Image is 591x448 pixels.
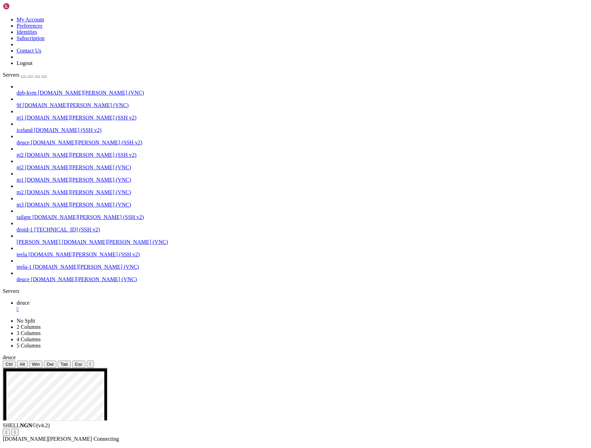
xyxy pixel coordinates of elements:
[31,140,142,145] span: [DOMAIN_NAME][PERSON_NAME] (SSH v2)
[17,330,41,336] a: 3 Columns
[89,362,91,367] div: 
[17,245,588,258] li: teela [DOMAIN_NAME][PERSON_NAME] (SSH v2)
[17,171,588,183] li: m1 [DOMAIN_NAME][PERSON_NAME] (VNC)
[17,102,21,108] span: 9f
[17,177,23,183] span: m1
[17,146,588,158] li: nj2 [DOMAIN_NAME][PERSON_NAME] (SSH v2)
[17,23,42,29] a: Preferences
[17,189,588,196] a: m2 [DOMAIN_NAME][PERSON_NAME] (VNC)
[17,227,588,233] a: droid-1 [TECHNICAL_ID] (SSH v2)
[17,251,588,258] a: teela [DOMAIN_NAME][PERSON_NAME] (SSH v2)
[34,127,102,133] span: [DOMAIN_NAME] (SSH v2)
[31,276,137,282] span: [DOMAIN_NAME][PERSON_NAME] (VNC)
[17,158,588,171] li: nj2 [DOMAIN_NAME][PERSON_NAME] (VNC)
[17,208,588,220] li: tailgnr [DOMAIN_NAME][PERSON_NAME] (SSH v2)
[17,140,588,146] a: deuce [DOMAIN_NAME][PERSON_NAME] (SSH v2)
[17,306,588,312] a: 
[25,152,136,158] span: [DOMAIN_NAME][PERSON_NAME] (SSH v2)
[11,429,19,436] button: 
[17,164,23,170] span: nj2
[32,362,40,367] span: Win
[17,48,41,54] a: Contact Us
[17,324,41,330] a: 2 Columns
[3,354,16,360] span: deuce
[3,422,50,428] span: SHELL ©
[17,300,588,312] a: deuce
[75,362,83,367] span: Esc
[20,422,32,428] b: NGN
[6,430,7,435] div: 
[17,276,588,283] a: deuce [DOMAIN_NAME][PERSON_NAME] (VNC)
[17,183,588,196] li: m2 [DOMAIN_NAME][PERSON_NAME] (VNC)
[17,152,23,158] span: nj2
[17,140,29,145] span: deuce
[17,214,588,220] a: tailgnr [DOMAIN_NAME][PERSON_NAME] (SSH v2)
[60,362,68,367] span: Tab
[17,164,588,171] a: nj2 [DOMAIN_NAME][PERSON_NAME] (VNC)
[17,177,588,183] a: m1 [DOMAIN_NAME][PERSON_NAME] (VNC)
[3,3,42,10] img: Shellngn
[3,361,16,368] button: Ctrl
[22,102,128,108] span: [DOMAIN_NAME][PERSON_NAME] (VNC)
[17,90,588,96] a: dpb-kvm [DOMAIN_NAME][PERSON_NAME] (VNC)
[17,29,37,35] a: Identities
[17,102,588,108] a: 9f [DOMAIN_NAME][PERSON_NAME] (VNC)
[17,96,588,108] li: 9f [DOMAIN_NAME][PERSON_NAME] (VNC)
[17,202,23,208] span: m3
[17,133,588,146] li: deuce [DOMAIN_NAME][PERSON_NAME] (SSH v2)
[17,152,588,158] a: nj2 [DOMAIN_NAME][PERSON_NAME] (SSH v2)
[17,227,33,232] span: droid-1
[17,220,588,233] li: droid-1 [TECHNICAL_ID] (SSH v2)
[25,189,131,195] span: [DOMAIN_NAME][PERSON_NAME] (VNC)
[72,361,85,368] button: Esc
[29,361,42,368] button: Win
[17,239,60,245] span: [PERSON_NAME]
[17,336,41,342] a: 4 Columns
[17,35,45,41] a: Subscription
[47,362,54,367] span: Del
[17,258,588,270] li: teela-1 [DOMAIN_NAME][PERSON_NAME] (VNC)
[44,361,56,368] button: Del
[3,72,19,78] span: Servers
[37,422,50,428] span: 4.2.0
[3,288,588,294] div: Servers
[17,264,32,270] span: teela-1
[3,429,10,436] button: 
[3,436,92,442] span: [DOMAIN_NAME][PERSON_NAME]
[34,227,100,232] span: [TECHNICAL_ID] (SSH v2)
[17,196,588,208] li: m3 [DOMAIN_NAME][PERSON_NAME] (VNC)
[94,436,119,442] span: Connecting
[17,84,588,96] li: dpb-kvm [DOMAIN_NAME][PERSON_NAME] (VNC)
[25,177,131,183] span: [DOMAIN_NAME][PERSON_NAME] (VNC)
[17,90,37,96] span: dpb-kvm
[17,214,31,220] span: tailgnr
[38,90,144,96] span: [DOMAIN_NAME][PERSON_NAME] (VNC)
[33,264,139,270] span: [DOMAIN_NAME][PERSON_NAME] (VNC)
[17,300,29,306] span: deuce
[17,276,29,282] span: deuce
[17,202,588,208] a: m3 [DOMAIN_NAME][PERSON_NAME] (VNC)
[17,121,588,133] li: iceland [DOMAIN_NAME] (SSH v2)
[20,362,25,367] span: Alt
[17,343,41,349] a: 5 Columns
[17,127,32,133] span: iceland
[25,202,131,208] span: [DOMAIN_NAME][PERSON_NAME] (VNC)
[17,318,35,324] a: No Split
[17,270,588,283] li: deuce [DOMAIN_NAME][PERSON_NAME] (VNC)
[25,164,131,170] span: [DOMAIN_NAME][PERSON_NAME] (VNC)
[17,189,23,195] span: m2
[17,127,588,133] a: iceland [DOMAIN_NAME] (SSH v2)
[32,214,144,220] span: [DOMAIN_NAME][PERSON_NAME] (SSH v2)
[17,115,588,121] a: nj1 [DOMAIN_NAME][PERSON_NAME] (SSH v2)
[17,361,28,368] button: Alt
[17,239,588,245] a: [PERSON_NAME] [DOMAIN_NAME][PERSON_NAME] (VNC)
[17,108,588,121] li: nj1 [DOMAIN_NAME][PERSON_NAME] (SSH v2)
[14,430,16,435] div: 
[17,233,588,245] li: [PERSON_NAME] [DOMAIN_NAME][PERSON_NAME] (VNC)
[62,239,168,245] span: [DOMAIN_NAME][PERSON_NAME] (VNC)
[17,264,588,270] a: teela-1 [DOMAIN_NAME][PERSON_NAME] (VNC)
[3,72,47,78] a: Servers
[25,115,136,121] span: [DOMAIN_NAME][PERSON_NAME] (SSH v2)
[87,361,94,368] button: 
